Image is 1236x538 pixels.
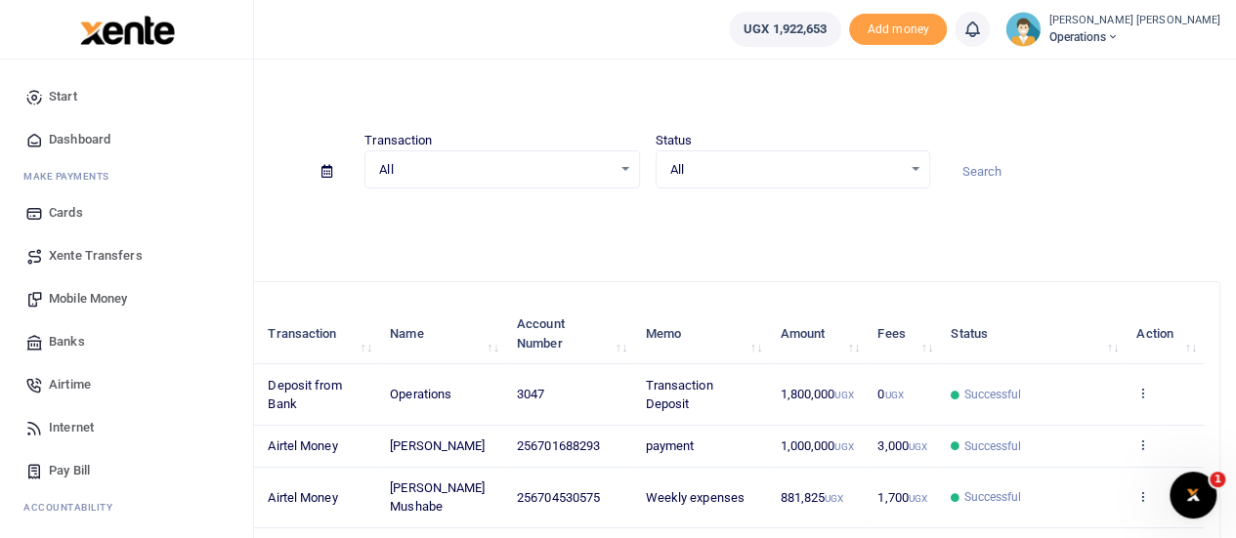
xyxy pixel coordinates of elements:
[884,390,903,400] small: UGX
[364,131,432,150] label: Transaction
[16,118,237,161] a: Dashboard
[38,500,112,515] span: countability
[517,438,600,453] span: 256701688293
[49,418,94,437] span: Internet
[80,16,175,45] img: logo-large
[721,12,849,47] li: Wallet ballance
[909,493,927,504] small: UGX
[49,461,90,480] span: Pay Bill
[1170,472,1216,518] iframe: Intercom live chat
[769,304,867,364] th: Amount: activate to sort column ascending
[1005,12,1041,47] img: profile-user
[16,320,237,363] a: Banks
[257,304,379,364] th: Transaction: activate to sort column ascending
[963,437,1021,455] span: Successful
[834,441,853,452] small: UGX
[16,492,237,522] li: Ac
[834,390,853,400] small: UGX
[49,246,143,266] span: Xente Transfers
[268,378,341,412] span: Deposit from Bank
[74,212,1220,232] p: Download
[379,304,506,364] th: Name: activate to sort column ascending
[849,14,947,46] li: Toup your wallet
[877,490,927,505] span: 1,700
[946,155,1220,188] input: Search
[825,493,843,504] small: UGX
[49,375,91,394] span: Airtime
[877,387,903,401] span: 0
[849,14,947,46] span: Add money
[49,130,110,149] span: Dashboard
[49,289,127,309] span: Mobile Money
[16,75,237,118] a: Start
[780,490,843,505] span: 881,825
[268,490,337,505] span: Airtel Money
[16,234,237,277] a: Xente Transfers
[670,160,902,180] span: All
[645,490,745,505] span: Weekly expenses
[16,449,237,492] a: Pay Bill
[963,488,1021,506] span: Successful
[16,406,237,449] a: Internet
[729,12,841,47] a: UGX 1,922,653
[33,169,109,184] span: ake Payments
[49,87,77,106] span: Start
[744,20,827,39] span: UGX 1,922,653
[1048,28,1220,46] span: Operations
[780,438,853,453] span: 1,000,000
[390,387,451,401] span: Operations
[16,363,237,406] a: Airtime
[1048,13,1220,29] small: [PERSON_NAME] [PERSON_NAME]
[634,304,769,364] th: Memo: activate to sort column ascending
[517,490,600,505] span: 256704530575
[390,438,485,453] span: [PERSON_NAME]
[16,191,237,234] a: Cards
[940,304,1126,364] th: Status: activate to sort column ascending
[1126,304,1204,364] th: Action: activate to sort column ascending
[645,438,694,453] span: payment
[867,304,940,364] th: Fees: activate to sort column ascending
[780,387,853,401] span: 1,800,000
[268,438,337,453] span: Airtel Money
[379,160,611,180] span: All
[909,441,927,452] small: UGX
[49,203,83,223] span: Cards
[16,161,237,191] li: M
[877,438,927,453] span: 3,000
[1005,12,1220,47] a: profile-user [PERSON_NAME] [PERSON_NAME] Operations
[656,131,693,150] label: Status
[390,480,485,515] span: [PERSON_NAME] Mushabe
[963,386,1021,403] span: Successful
[506,304,634,364] th: Account Number: activate to sort column ascending
[78,21,175,36] a: logo-small logo-large logo-large
[517,387,544,401] span: 3047
[49,332,85,352] span: Banks
[849,21,947,35] a: Add money
[74,84,1220,105] h4: Transactions
[1210,472,1225,487] span: 1
[645,378,712,412] span: Transaction Deposit
[16,277,237,320] a: Mobile Money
